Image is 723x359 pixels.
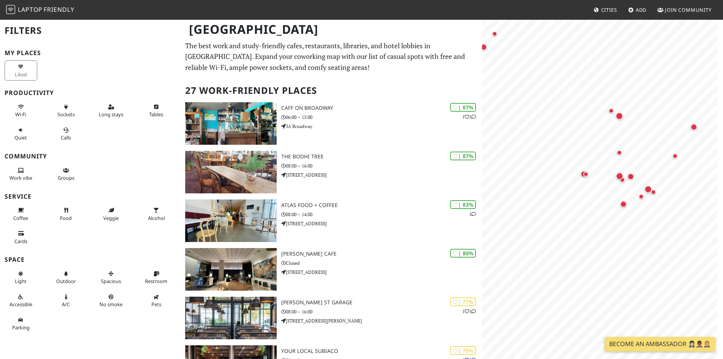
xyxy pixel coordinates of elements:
[58,174,74,181] span: Group tables
[9,174,32,181] span: People working
[281,348,482,354] h3: Your Local Subiaco
[450,103,476,112] div: | 87%
[181,199,482,242] a: Atlas Food + Coffee | 83% 1 Atlas Food + Coffee 08:00 – 14:00 [STREET_ADDRESS]
[281,269,482,276] p: [STREET_ADDRESS]
[5,19,176,42] h2: Filters
[605,337,715,351] a: Become an Ambassador 🤵🏻‍♀️🤵🏾‍♂️🤵🏼‍♀️
[185,248,277,291] img: Hemingway Cafe
[5,164,37,184] button: Work vibe
[57,111,75,118] span: Power sockets
[5,314,37,334] button: Parking
[50,124,82,144] button: Calls
[149,111,163,118] span: Work-friendly tables
[636,6,647,13] span: Add
[185,199,277,242] img: Atlas Food + Coffee
[623,169,638,184] div: Map marker
[183,19,480,40] h1: [GEOGRAPHIC_DATA]
[101,278,121,285] span: Spacious
[625,3,650,17] a: Add
[281,259,482,267] p: Closed
[450,249,476,258] div: | 80%
[578,166,594,182] div: Map marker
[6,3,74,17] a: LaptopFriendly LaptopFriendly
[99,301,123,308] span: Smoke free
[44,5,74,14] span: Friendly
[616,196,631,212] div: Map marker
[5,49,176,57] h3: My Places
[15,278,27,285] span: Natural light
[140,204,173,224] button: Alcohol
[185,297,277,339] img: Gordon St Garage
[612,168,627,183] div: Map marker
[140,101,173,121] button: Tables
[5,291,37,311] button: Accessible
[633,189,649,204] div: Map marker
[601,6,617,13] span: Cities
[6,5,15,14] img: LaptopFriendly
[50,101,82,121] button: Sockets
[145,278,167,285] span: Restroom
[5,267,37,288] button: Light
[615,172,630,187] div: Map marker
[462,113,476,120] p: 1 1
[95,101,128,121] button: Long stays
[185,102,277,145] img: Caff on Broadway
[281,171,482,179] p: [STREET_ADDRESS]
[95,267,128,288] button: Spacious
[450,200,476,209] div: | 83%
[5,89,176,96] h3: Productivity
[50,291,82,311] button: A/C
[641,182,656,197] div: Map marker
[281,114,482,121] p: 06:00 – 15:00
[576,166,591,182] div: Map marker
[281,308,482,315] p: 08:00 – 16:00
[181,151,482,193] a: The Bodhi Tree | 87% The Bodhi Tree 08:00 – 16:00 [STREET_ADDRESS]
[56,278,76,285] span: Outdoor area
[13,215,28,221] span: Coffee
[9,301,32,308] span: Accessible
[5,101,37,121] button: Wi-Fi
[665,6,712,13] span: Join Community
[668,148,683,163] div: Map marker
[5,193,176,200] h3: Service
[50,267,82,288] button: Outdoor
[612,145,627,160] div: Map marker
[686,119,701,134] div: Map marker
[281,299,482,306] h3: [PERSON_NAME] St Garage
[5,204,37,224] button: Coffee
[15,111,26,118] span: Stable Wi-Fi
[18,5,43,14] span: Laptop
[151,301,161,308] span: Pet friendly
[95,204,128,224] button: Veggie
[450,152,476,160] div: | 87%
[99,111,123,118] span: Long stays
[148,215,165,221] span: Alcohol
[281,251,482,257] h3: [PERSON_NAME] Cafe
[462,308,476,315] p: 1 1
[281,317,482,324] p: [STREET_ADDRESS][PERSON_NAME]
[281,162,482,169] p: 08:00 – 16:00
[450,346,476,355] div: | 75%
[50,164,82,184] button: Groups
[14,238,27,245] span: Credit cards
[281,153,482,160] h3: The Bodhi Tree
[181,248,482,291] a: Hemingway Cafe | 80% [PERSON_NAME] Cafe Closed [STREET_ADDRESS]
[646,184,661,199] div: Map marker
[5,227,37,247] button: Cards
[476,40,491,55] div: Map marker
[450,297,476,306] div: | 77%
[181,102,482,145] a: Caff on Broadway | 87% 11 Caff on Broadway 06:00 – 15:00 3A Broadway
[50,204,82,224] button: Food
[281,211,482,218] p: 08:00 – 14:00
[281,105,482,111] h3: Caff on Broadway
[5,124,37,144] button: Quiet
[140,267,173,288] button: Restroom
[281,202,482,209] h3: Atlas Food + Coffee
[5,153,176,160] h3: Community
[185,79,477,102] h2: 27 Work-Friendly Places
[60,215,72,221] span: Food
[103,215,119,221] span: Veggie
[5,256,176,263] h3: Space
[281,220,482,227] p: [STREET_ADDRESS]
[603,103,619,118] div: Map marker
